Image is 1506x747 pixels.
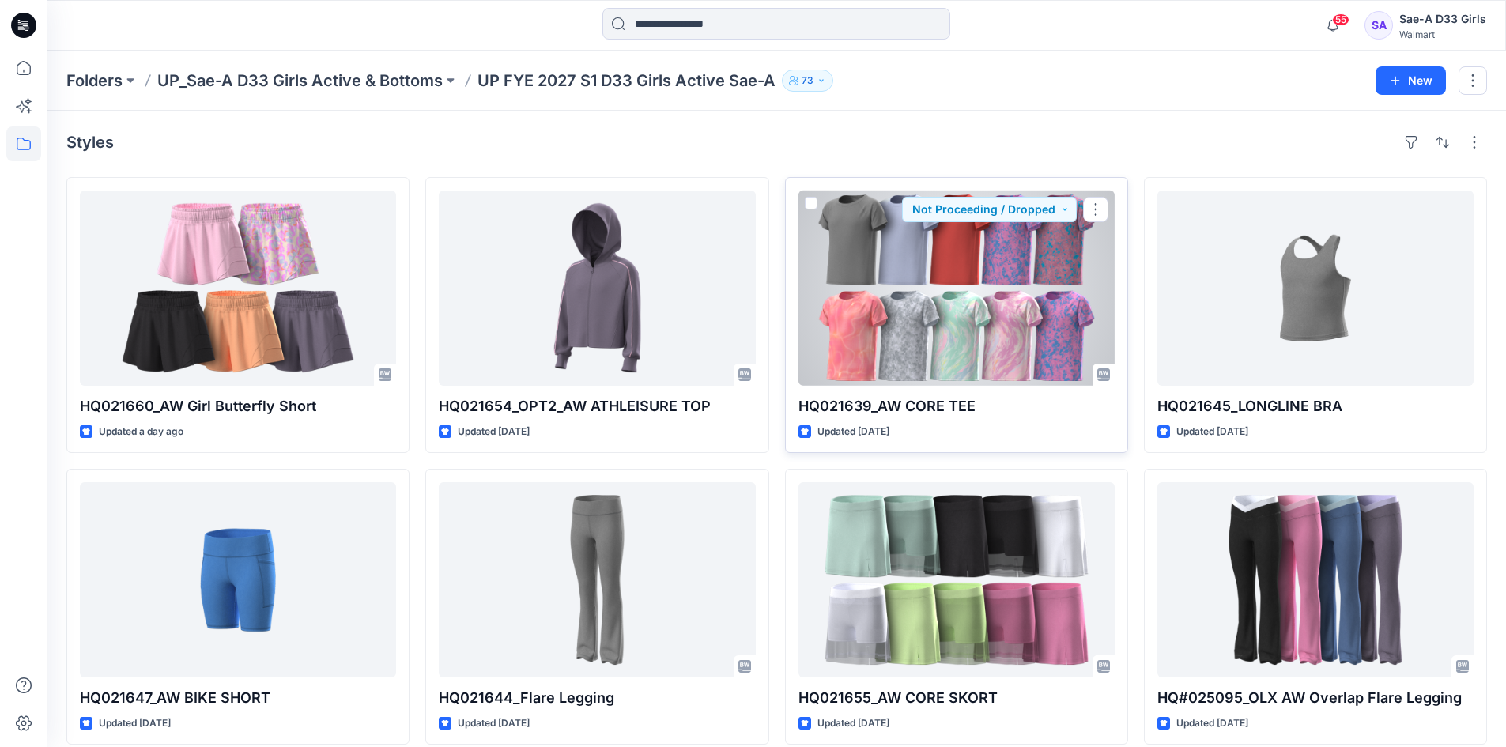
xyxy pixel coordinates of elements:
p: HQ021654_OPT2_AW ATHLEISURE TOP [439,395,755,417]
p: HQ021660_AW Girl Butterfly Short [80,395,396,417]
p: HQ021644_Flare Legging [439,687,755,709]
p: Updated [DATE] [817,715,889,732]
a: HQ021639_AW CORE TEE [798,191,1115,386]
button: New [1376,66,1446,95]
p: UP FYE 2027 S1 D33 Girls Active Sae-A [477,70,776,92]
p: Updated [DATE] [99,715,171,732]
p: Updated [DATE] [817,424,889,440]
p: Updated [DATE] [458,424,530,440]
p: HQ021639_AW CORE TEE [798,395,1115,417]
span: 55 [1332,13,1349,26]
p: HQ021655_AW CORE SKORT [798,687,1115,709]
a: Folders [66,70,123,92]
p: HQ#025095_OLX AW Overlap Flare Legging [1157,687,1474,709]
a: HQ021660_AW Girl Butterfly Short [80,191,396,386]
button: 73 [782,70,833,92]
h4: Styles [66,133,114,152]
p: Updated [DATE] [458,715,530,732]
div: Sae-A D33 Girls [1399,9,1486,28]
a: HQ021654_OPT2_AW ATHLEISURE TOP [439,191,755,386]
p: HQ021647_AW BIKE SHORT [80,687,396,709]
div: SA [1364,11,1393,40]
a: HQ021647_AW BIKE SHORT [80,482,396,677]
p: HQ021645_LONGLINE BRA [1157,395,1474,417]
a: HQ021645_LONGLINE BRA [1157,191,1474,386]
p: 73 [802,72,813,89]
a: HQ021644_Flare Legging [439,482,755,677]
p: Updated [DATE] [1176,715,1248,732]
p: Updated a day ago [99,424,183,440]
div: Walmart [1399,28,1486,40]
p: Updated [DATE] [1176,424,1248,440]
a: HQ021655_AW CORE SKORT [798,482,1115,677]
a: HQ#025095_OLX AW Overlap Flare Legging [1157,482,1474,677]
a: UP_Sae-A D33 Girls Active & Bottoms [157,70,443,92]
